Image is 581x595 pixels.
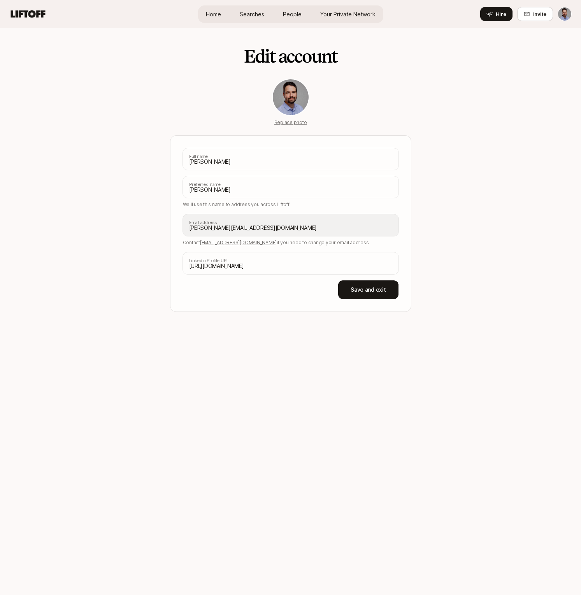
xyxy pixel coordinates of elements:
span: Hire [496,10,506,18]
span: Home [206,10,221,18]
a: Searches [233,7,270,21]
span: Your Private Network [320,10,376,18]
a: People [277,7,308,21]
span: Searches [240,10,264,18]
p: We'll use this name to address you across Liftoff [183,201,398,208]
p: Contact if you need to change your email address [183,239,398,246]
p: Replace photo [274,119,307,126]
h2: Edit account [244,47,337,66]
span: [EMAIL_ADDRESS][DOMAIN_NAME] [200,240,277,245]
img: Adam Hill [558,7,571,21]
button: Hire [480,7,513,21]
span: People [283,10,302,18]
span: Invite [533,10,546,18]
img: 9bbf0f28_876c_4d82_8695_ccf9acec8431.jfif [273,79,309,115]
button: Invite [517,7,553,21]
button: Adam Hill [558,7,572,21]
button: Save and exit [338,280,398,299]
a: Your Private Network [314,7,382,21]
a: Home [200,7,227,21]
